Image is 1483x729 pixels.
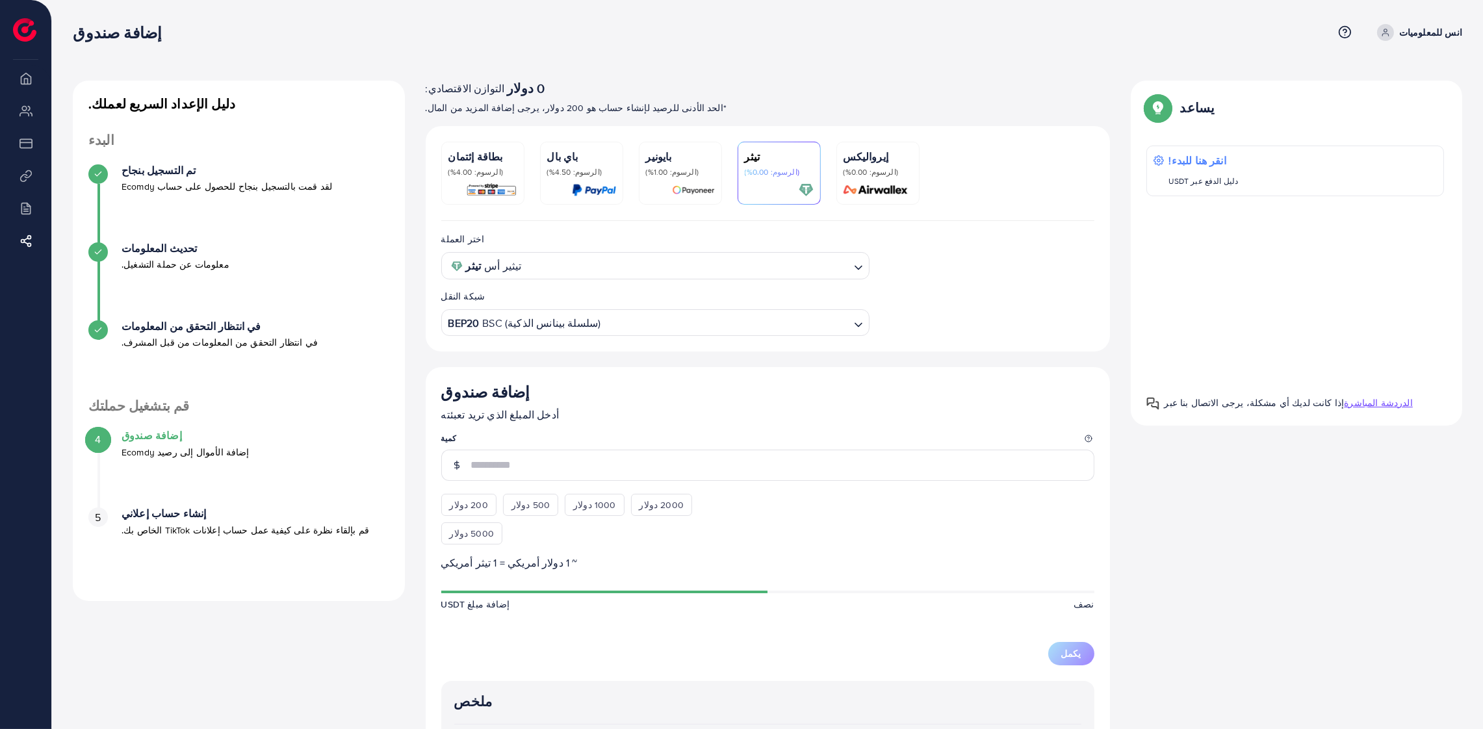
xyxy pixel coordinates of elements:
font: تيثير أس [484,259,521,273]
font: في انتظار التحقق من المعلومات [122,319,261,333]
font: 500 دولار [511,498,550,511]
font: كمية [441,433,457,444]
font: 200 دولار [450,498,488,511]
font: قم بإلقاء نظرة على كيفية عمل حساب إعلانات TikTok الخاص بك. [122,524,369,537]
font: إضافة مبلغ USDT [441,598,509,611]
font: إنشاء حساب إعلاني [122,506,207,520]
font: تيثر [466,259,482,273]
font: إيرواليكس [844,149,888,164]
font: 5 [95,510,101,524]
font: لقد قمت بالتسجيل بنجاح للحصول على حساب Ecomdy [122,180,332,193]
font: (الرسوم: 1.00%) [646,166,699,177]
font: (الرسوم: 4.00%) [448,166,503,177]
font: شبكة النقل [441,290,485,303]
font: إضافة صندوق [73,21,162,44]
font: ~ 1 دولار أمريكي = 1 تيثر أمريكي [441,556,578,570]
font: بايونير [646,149,672,164]
font: 4 [95,432,101,446]
img: بطاقة [672,183,715,198]
font: البدء [88,131,114,149]
font: أدخل المبلغ الذي تريد تعبئته [441,407,559,422]
font: في انتظار التحقق من المعلومات من قبل المشرف. [122,336,318,349]
font: الدردشة المباشرة [1344,396,1413,409]
font: يكمل [1061,647,1081,660]
img: الشعار [13,18,36,42]
font: تيثر [745,149,760,164]
font: دليل الدفع عبر USDT [1169,175,1239,186]
font: 5000 دولار [450,527,494,540]
div: البحث عن الخيار [441,309,870,336]
li: في انتظار التحقق من المعلومات [73,320,405,398]
img: بطاقة [466,183,517,198]
font: BSC (سلسلة بينانس الذكية) [482,316,600,330]
font: تحديث المعلومات [122,241,197,255]
li: تم التسجيل بنجاح [73,164,405,242]
img: بطاقة [572,183,616,198]
font: نصف [1074,598,1094,611]
font: بطاقة إئتمان [448,149,503,164]
font: 1000 دولار [573,498,615,511]
font: إضافة صندوق [441,381,530,403]
li: إنشاء حساب إعلاني [73,507,405,585]
font: (الرسوم: 4.50%) [547,166,602,177]
font: معلومات عن حملة التشغيل. [122,258,229,271]
li: تحديث المعلومات [73,242,405,320]
font: اختر العملة [441,233,485,246]
font: يساعد [1180,98,1215,117]
li: إضافة صندوق [73,429,405,507]
a: انس للمعلوميات [1372,24,1462,41]
font: *الحد الأدنى للرصيد لإنشاء حساب هو 200 دولار، يرجى إضافة المزيد من المال. [426,101,727,114]
div: البحث عن الخيار [441,252,870,279]
button: يكمل [1048,642,1094,665]
iframe: محادثة [1428,671,1473,719]
font: تم التسجيل بنجاح [122,163,196,177]
font: 0 دولار [507,79,545,97]
input: البحث عن الخيار [602,313,848,333]
font: إضافة صندوق [122,428,182,442]
font: (الرسوم: 0.00%) [745,166,799,177]
font: إذا كانت لديك أي مشكلة، يرجى الاتصال بنا عبر [1165,396,1345,409]
font: (الرسوم: 0.00%) [844,166,898,177]
font: BEP20 [448,316,480,330]
font: 2000 دولار [639,498,684,511]
font: باي بال [547,149,578,164]
img: بطاقة [799,183,814,198]
font: انس للمعلوميات [1399,26,1462,39]
font: ملخص [454,692,493,711]
font: انقر هنا للبدء! [1169,153,1226,168]
font: دليل الإعداد السريع لعملك. [88,94,235,113]
img: بطاقة [839,183,912,198]
font: إضافة الأموال إلى رصيد Ecomdy [122,446,250,459]
img: دليل النوافذ المنبثقة [1146,96,1170,120]
font: التوازن الاقتصادي: [426,81,505,96]
input: البحث عن الخيار [525,256,848,276]
font: قم بتشغيل حملتك [88,396,189,415]
img: عملة [451,261,463,272]
img: دليل النوافذ المنبثقة [1146,397,1159,410]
